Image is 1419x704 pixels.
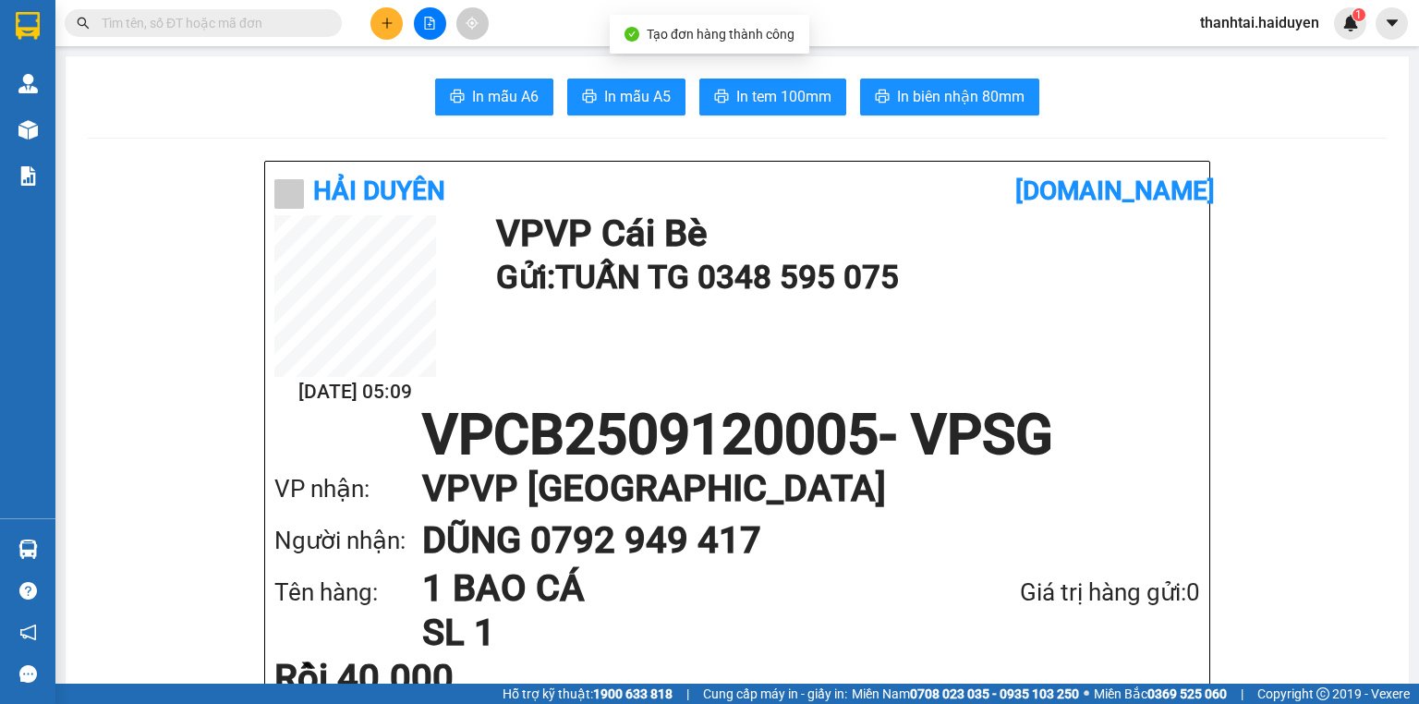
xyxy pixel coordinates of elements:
b: Hải Duyên [313,176,445,206]
span: message [19,665,37,683]
h1: Gửi: TUẤN TG 0348 595 075 [496,252,1191,303]
h1: VPCB2509120005 - VPSG [274,407,1200,463]
button: printerIn biên nhận 80mm [860,79,1039,115]
span: printer [714,89,729,106]
span: copyright [1316,687,1329,700]
b: [DOMAIN_NAME] [1015,176,1215,206]
div: Rồi 40.000 [274,660,580,697]
img: icon-new-feature [1342,15,1359,31]
span: Hỗ trợ kỹ thuật: [503,684,673,704]
span: In mẫu A6 [472,85,539,108]
span: Tạo đơn hàng thành công [647,27,794,42]
strong: 1900 633 818 [593,686,673,701]
h1: VP VP Cái Bè [496,215,1191,252]
span: In biên nhận 80mm [897,85,1025,108]
sup: 1 [1352,8,1365,21]
img: logo-vxr [16,12,40,40]
span: caret-down [1384,15,1401,31]
span: printer [582,89,597,106]
span: aim [466,17,479,30]
span: question-circle [19,582,37,600]
img: warehouse-icon [18,120,38,140]
button: printerIn mẫu A6 [435,79,553,115]
img: warehouse-icon [18,74,38,93]
h1: SL 1 [422,611,922,655]
button: printerIn tem 100mm [699,79,846,115]
button: aim [456,7,489,40]
h1: VP VP [GEOGRAPHIC_DATA] [422,463,1163,515]
h1: DŨNG 0792 949 417 [422,515,1163,566]
span: In mẫu A5 [604,85,671,108]
span: 1 [1355,8,1362,21]
span: notification [19,624,37,641]
span: plus [381,17,394,30]
div: VP nhận: [274,470,422,508]
span: check-circle [625,27,639,42]
span: Miền Bắc [1094,684,1227,704]
span: thanhtai.haiduyen [1185,11,1334,34]
span: printer [450,89,465,106]
span: Cung cấp máy in - giấy in: [703,684,847,704]
div: Người nhận: [274,522,422,560]
img: solution-icon [18,166,38,186]
div: Tên hàng: [274,574,422,612]
span: Miền Nam [852,684,1079,704]
span: file-add [423,17,436,30]
span: search [77,17,90,30]
span: In tem 100mm [736,85,831,108]
div: Giá trị hàng gửi: 0 [922,574,1200,612]
h2: [DATE] 05:09 [274,377,436,407]
span: printer [875,89,890,106]
span: ⚪️ [1084,690,1089,698]
button: plus [370,7,403,40]
span: | [686,684,689,704]
button: caret-down [1376,7,1408,40]
strong: 0369 525 060 [1147,686,1227,701]
button: printerIn mẫu A5 [567,79,685,115]
input: Tìm tên, số ĐT hoặc mã đơn [102,13,320,33]
img: warehouse-icon [18,540,38,559]
span: | [1241,684,1243,704]
strong: 0708 023 035 - 0935 103 250 [910,686,1079,701]
h1: 1 BAO CÁ [422,566,922,611]
button: file-add [414,7,446,40]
